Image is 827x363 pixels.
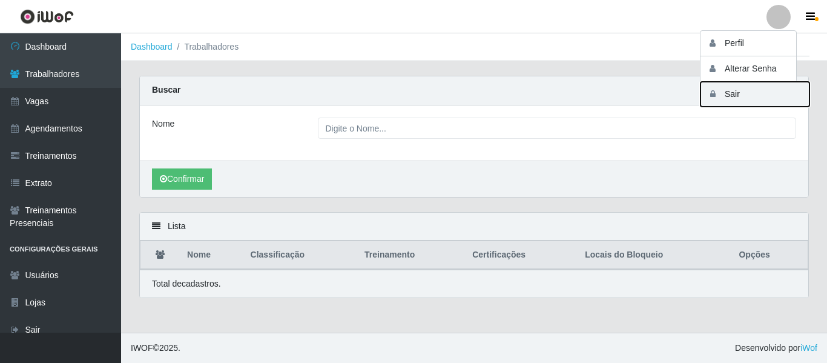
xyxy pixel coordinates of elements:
[20,9,74,24] img: CoreUI Logo
[731,241,808,270] th: Opções
[357,241,465,270] th: Treinamento
[700,82,809,107] button: Sair
[465,241,578,270] th: Certificações
[131,342,180,355] span: © 2025 .
[578,241,731,270] th: Locais do Bloqueio
[152,168,212,190] button: Confirmar
[152,85,180,95] strong: Buscar
[131,343,153,353] span: IWOF
[700,56,809,82] button: Alterar Senha
[700,31,809,56] button: Perfil
[140,213,808,241] div: Lista
[152,278,221,290] p: Total de cadastros.
[121,33,827,61] nav: breadcrumb
[800,343,817,353] a: iWof
[131,42,173,52] a: Dashboard
[318,118,797,139] input: Digite o Nome...
[173,41,239,53] li: Trabalhadores
[243,241,358,270] th: Classificação
[180,241,243,270] th: Nome
[735,342,817,355] span: Desenvolvido por
[152,118,174,130] label: Nome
